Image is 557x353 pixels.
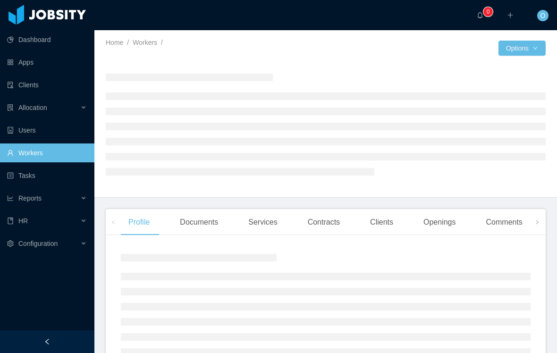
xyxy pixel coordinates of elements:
span: Allocation [18,104,47,111]
span: Configuration [18,240,58,247]
i: icon: right [535,220,540,225]
i: icon: setting [7,240,14,247]
span: HR [18,217,28,225]
span: O [540,10,546,21]
a: Home [106,39,123,46]
i: icon: plus [507,12,514,18]
div: Comments [479,209,530,235]
span: / [127,39,129,46]
i: icon: left [111,220,116,225]
div: Services [241,209,285,235]
i: icon: book [7,218,14,224]
a: Workers [133,39,157,46]
span: / [161,39,163,46]
i: icon: bell [477,12,483,18]
a: icon: appstoreApps [7,53,87,72]
div: Contracts [300,209,347,235]
a: icon: pie-chartDashboard [7,30,87,49]
div: Clients [363,209,401,235]
i: icon: line-chart [7,195,14,202]
span: Reports [18,194,42,202]
sup: 0 [483,7,493,17]
a: icon: userWorkers [7,143,87,162]
div: Openings [416,209,464,235]
a: icon: profileTasks [7,166,87,185]
i: icon: solution [7,104,14,111]
a: icon: robotUsers [7,121,87,140]
a: icon: auditClients [7,76,87,94]
div: Profile [121,209,157,235]
button: Optionsicon: down [498,41,546,56]
div: Documents [172,209,226,235]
